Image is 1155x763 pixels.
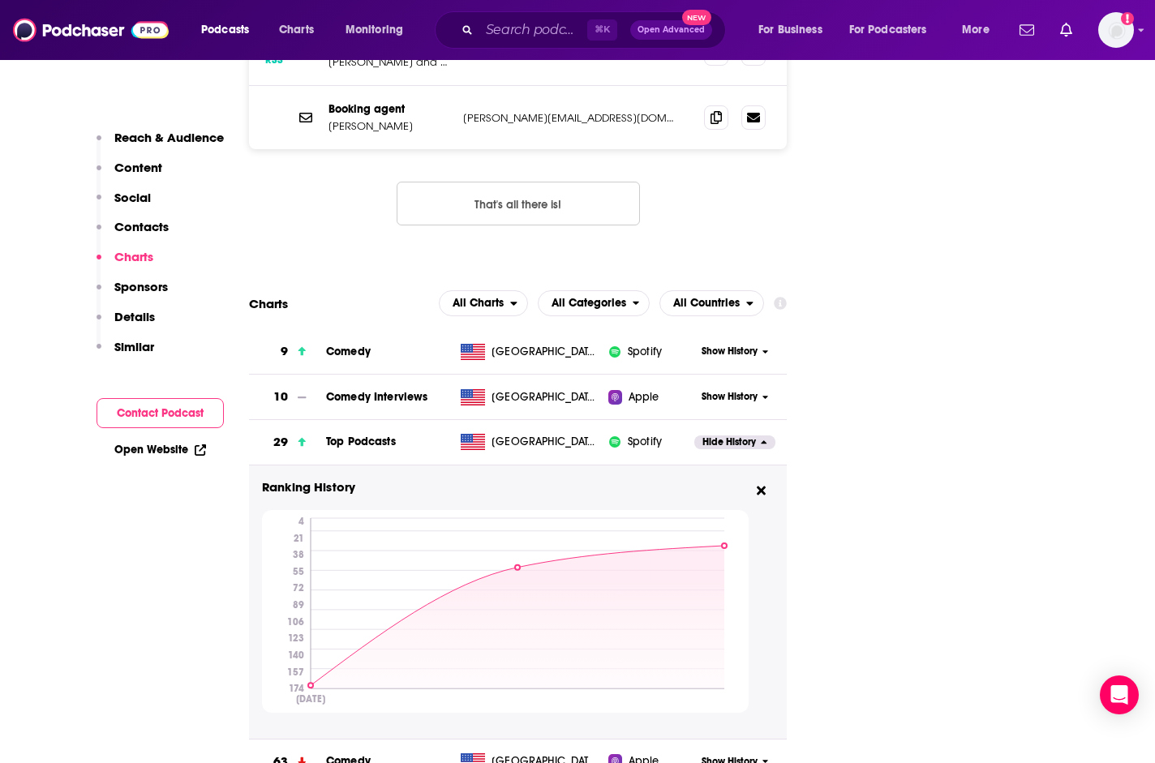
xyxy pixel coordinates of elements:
span: Logged in as evankrask [1098,12,1134,48]
img: iconImage [608,345,621,358]
a: 10 [249,375,326,419]
button: Reach & Audience [97,130,224,160]
tspan: 157 [287,666,304,677]
span: All Charts [453,298,504,309]
span: ⌘ K [587,19,617,41]
button: open menu [659,290,764,316]
button: Content [97,160,162,190]
button: open menu [747,17,843,43]
input: Search podcasts, credits, & more... [479,17,587,43]
a: Show notifications dropdown [1013,16,1041,44]
img: Podchaser - Follow, Share and Rate Podcasts [13,15,169,45]
button: Social [97,190,151,220]
a: iconImageSpotify [608,344,693,360]
span: Show History [702,390,758,404]
img: iconImage [608,435,621,448]
span: New [682,10,711,25]
tspan: 55 [293,566,304,577]
button: Show profile menu [1098,12,1134,48]
p: Similar [114,339,154,354]
p: [PERSON_NAME][EMAIL_ADDRESS][DOMAIN_NAME] [463,111,678,125]
button: Contacts [97,219,169,249]
span: Spotify [628,434,662,450]
h2: Charts [249,296,288,311]
button: open menu [334,17,424,43]
p: Booking agent [328,102,450,116]
button: open menu [190,17,270,43]
a: [GEOGRAPHIC_DATA] [454,344,608,360]
tspan: [DATE] [296,692,325,705]
button: Contact Podcast [97,398,224,428]
h2: Platforms [439,290,528,316]
tspan: 4 [298,516,304,527]
span: United States [492,344,597,360]
a: Open Website [114,443,206,457]
button: Hide History [694,435,775,449]
span: Charts [279,19,314,41]
span: Spotify [628,344,662,360]
a: [GEOGRAPHIC_DATA] [454,389,608,405]
p: Content [114,160,162,175]
a: iconImageSpotify [608,434,693,450]
p: [PERSON_NAME] and [PERSON_NAME] [328,55,450,69]
button: Open AdvancedNew [630,20,712,40]
tspan: 174 [289,683,304,694]
p: Charts [114,249,153,264]
button: Charts [97,249,153,279]
button: Nothing here. [397,182,640,225]
p: Details [114,309,155,324]
span: All Categories [552,298,626,309]
tspan: 89 [293,599,304,611]
a: Charts [268,17,324,43]
h3: 29 [273,433,288,452]
a: Top Podcasts [326,435,396,448]
a: 29 [249,420,326,465]
span: Apple [629,389,659,405]
span: Monitoring [346,19,403,41]
p: Sponsors [114,279,168,294]
button: Show History [694,345,775,358]
button: Show History [694,390,775,404]
h2: Countries [659,290,764,316]
span: United States [492,434,597,450]
span: United States [492,389,597,405]
p: [PERSON_NAME] [328,119,450,133]
a: 9 [249,329,326,374]
h2: Categories [538,290,650,316]
span: More [962,19,990,41]
h3: 10 [273,388,288,406]
button: open menu [839,17,951,43]
tspan: 106 [287,615,304,627]
h3: RSS [265,54,283,66]
tspan: 140 [288,649,304,661]
button: open menu [538,290,650,316]
h3: Ranking History [262,478,749,497]
h3: 9 [281,342,288,361]
span: For Podcasters [849,19,927,41]
div: Search podcasts, credits, & more... [450,11,741,49]
span: Show History [702,345,758,358]
a: Show notifications dropdown [1054,16,1079,44]
button: Similar [97,339,154,369]
img: User Profile [1098,12,1134,48]
tspan: 21 [294,532,304,543]
p: Reach & Audience [114,130,224,145]
tspan: 72 [293,582,304,594]
svg: Add a profile image [1121,12,1134,25]
a: Comedy [326,345,371,358]
span: Podcasts [201,19,249,41]
span: Open Advanced [638,26,705,34]
button: open menu [439,290,528,316]
a: Comedy Interviews [326,390,428,404]
span: All Countries [673,298,740,309]
p: Social [114,190,151,205]
tspan: 123 [288,632,304,644]
a: [GEOGRAPHIC_DATA] [454,434,608,450]
button: Sponsors [97,279,168,309]
span: For Business [758,19,822,41]
div: Open Intercom Messenger [1100,675,1139,714]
